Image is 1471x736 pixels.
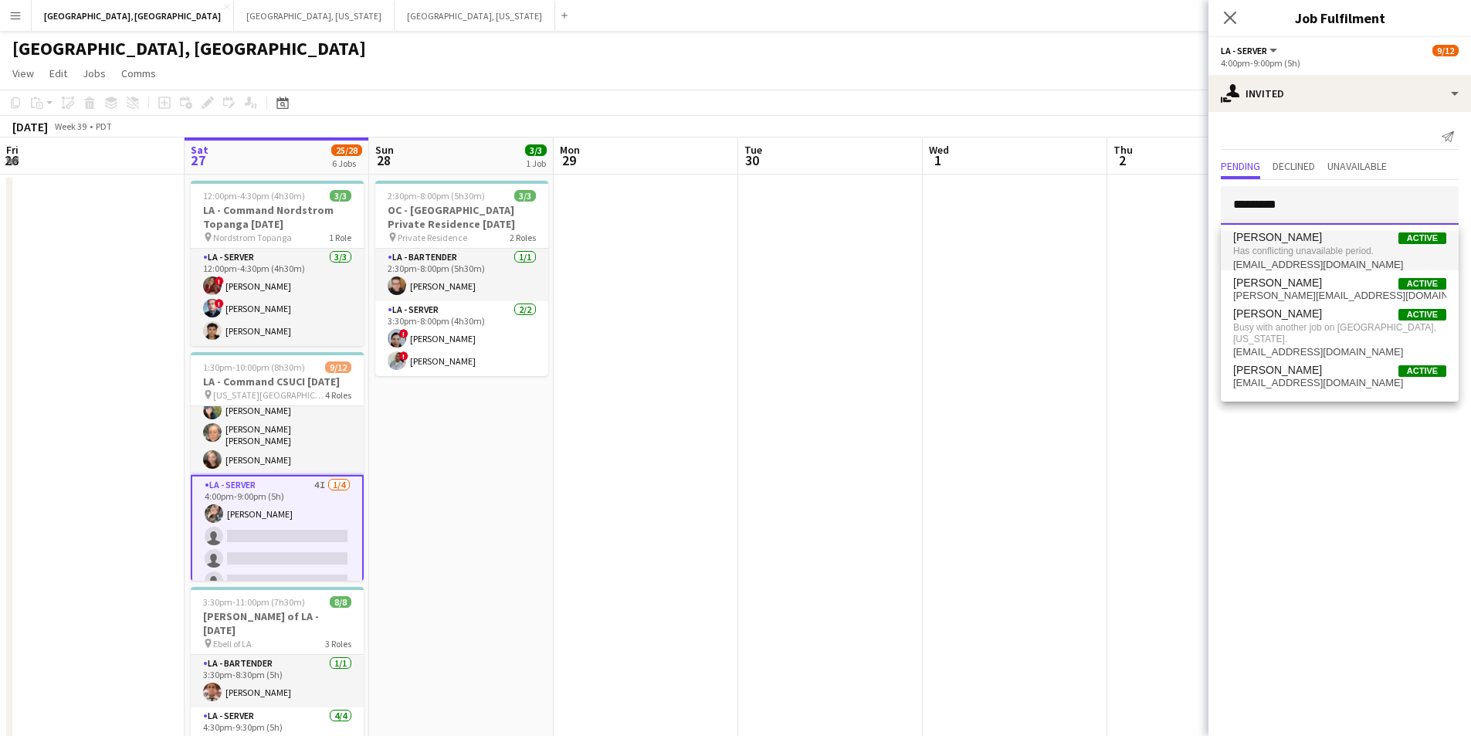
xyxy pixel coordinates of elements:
[325,638,351,650] span: 3 Roles
[399,329,408,338] span: !
[1233,290,1446,302] span: tina.2206@yahoo.com
[1273,161,1315,171] span: Declined
[525,144,547,156] span: 3/3
[375,203,548,231] h3: OC - [GEOGRAPHIC_DATA] Private Residence [DATE]
[1398,232,1446,244] span: Active
[6,63,40,83] a: View
[191,143,208,157] span: Sat
[234,1,395,31] button: [GEOGRAPHIC_DATA], [US_STATE]
[51,120,90,132] span: Week 39
[12,119,48,134] div: [DATE]
[6,143,19,157] span: Fri
[1221,161,1260,171] span: Pending
[191,655,364,707] app-card-role: LA - Bartender1/13:30pm-8:30pm (5h)[PERSON_NAME]
[329,232,351,243] span: 1 Role
[191,352,364,581] app-job-card: 1:30pm-10:00pm (8h30m)9/12LA - Command CSUCI [DATE] [US_STATE][GEOGRAPHIC_DATA]4 RolesLA - Server...
[1432,45,1459,56] span: 9/12
[1233,364,1322,377] span: Christina Martinez
[188,151,208,169] span: 27
[927,151,949,169] span: 1
[1233,377,1446,389] span: 143christinamartinezlove@gmail.com
[395,1,555,31] button: [GEOGRAPHIC_DATA], [US_STATE]
[373,151,394,169] span: 28
[191,475,364,598] app-card-role: LA - Server4I1/44:00pm-9:00pm (5h)[PERSON_NAME]
[1221,45,1267,56] span: LA - Server
[929,143,949,157] span: Wed
[330,190,351,202] span: 3/3
[375,301,548,376] app-card-role: LA - Server2/23:30pm-8:00pm (4h30m)![PERSON_NAME]![PERSON_NAME]
[558,151,580,169] span: 29
[215,276,224,286] span: !
[203,361,305,373] span: 1:30pm-10:00pm (8h30m)
[4,151,19,169] span: 26
[1233,259,1446,271] span: falcong3210@icloud.com
[1233,307,1322,321] span: Christina Hyde
[526,158,546,169] div: 1 Job
[1111,151,1133,169] span: 2
[510,232,536,243] span: 2 Roles
[325,361,351,373] span: 9/12
[213,638,252,650] span: Ebell of LA
[399,351,408,361] span: !
[1398,365,1446,377] span: Active
[1113,143,1133,157] span: Thu
[43,63,73,83] a: Edit
[76,63,112,83] a: Jobs
[32,1,234,31] button: [GEOGRAPHIC_DATA], [GEOGRAPHIC_DATA]
[12,37,366,60] h1: [GEOGRAPHIC_DATA], [GEOGRAPHIC_DATA]
[203,190,305,202] span: 12:00pm-4:30pm (4h30m)
[1221,57,1459,69] div: 4:00pm-9:00pm (5h)
[191,203,364,231] h3: LA - Command Nordstrom Topanga [DATE]
[1221,45,1279,56] button: LA - Server
[121,66,156,80] span: Comms
[388,190,485,202] span: 2:30pm-8:00pm (5h30m)
[560,143,580,157] span: Mon
[1398,278,1446,290] span: Active
[325,389,351,401] span: 4 Roles
[213,232,292,243] span: Nordstrom Topanga
[115,63,162,83] a: Comms
[398,232,467,243] span: Private Residence
[1398,309,1446,321] span: Active
[514,190,536,202] span: 3/3
[1208,75,1471,112] div: Invited
[215,299,224,308] span: !
[191,375,364,388] h3: LA - Command CSUCI [DATE]
[332,158,361,169] div: 6 Jobs
[742,151,762,169] span: 30
[12,66,34,80] span: View
[213,389,325,401] span: [US_STATE][GEOGRAPHIC_DATA]
[191,346,364,475] app-card-role: LA - Server4/43:00pm-9:00pm (6h)![DEMOGRAPHIC_DATA] [PERSON_NAME][PERSON_NAME][PERSON_NAME] [PERS...
[1327,161,1387,171] span: Unavailable
[1233,244,1446,258] span: Has conflicting unavailable period.
[375,249,548,301] app-card-role: LA - Bartender1/12:30pm-8:00pm (5h30m)[PERSON_NAME]
[49,66,67,80] span: Edit
[1208,8,1471,28] h3: Job Fulfilment
[744,143,762,157] span: Tue
[1233,321,1446,346] span: Busy with another job on [GEOGRAPHIC_DATA], [US_STATE].
[191,609,364,637] h3: [PERSON_NAME] of LA - [DATE]
[331,144,362,156] span: 25/28
[1233,231,1322,244] span: Christina Gonzalez
[83,66,106,80] span: Jobs
[203,596,305,608] span: 3:30pm-11:00pm (7h30m)
[1233,276,1322,290] span: Christina Hernandez
[191,181,364,346] app-job-card: 12:00pm-4:30pm (4h30m)3/3LA - Command Nordstrom Topanga [DATE] Nordstrom Topanga1 RoleLA - Server...
[191,249,364,346] app-card-role: LA - Server3/312:00pm-4:30pm (4h30m)![PERSON_NAME]![PERSON_NAME][PERSON_NAME]
[375,181,548,376] app-job-card: 2:30pm-8:00pm (5h30m)3/3OC - [GEOGRAPHIC_DATA] Private Residence [DATE] Private Residence2 RolesL...
[96,120,112,132] div: PDT
[1233,346,1446,358] span: hydeenergy13@gmail.com
[375,143,394,157] span: Sun
[330,596,351,608] span: 8/8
